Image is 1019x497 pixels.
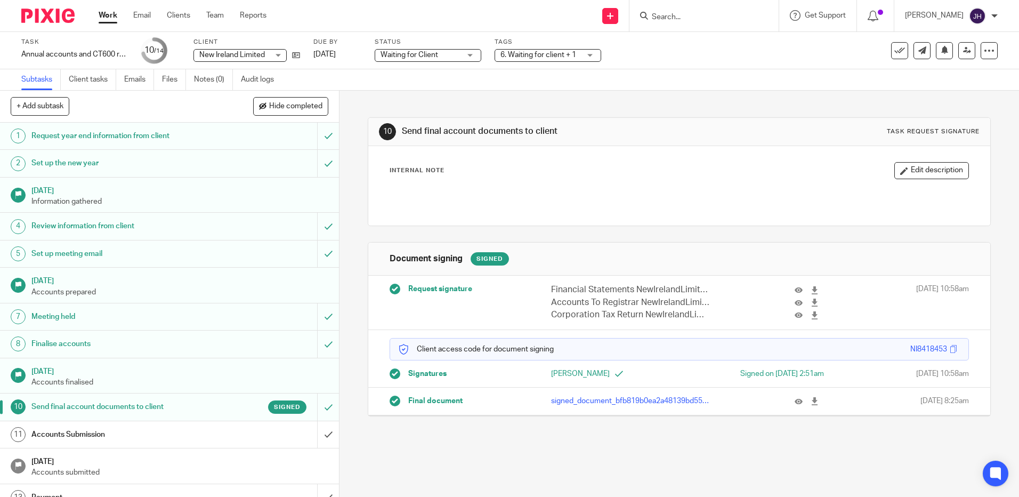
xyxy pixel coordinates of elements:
[31,273,329,286] h1: [DATE]
[21,49,128,60] div: Annual accounts and CT600 return
[199,51,265,59] span: New Ireland Limited
[375,38,481,46] label: Status
[390,166,444,175] p: Internal Note
[551,296,711,309] p: Accounts To Registrar NewIrelandLimited_31122024.pdf
[11,246,26,261] div: 5
[313,38,361,46] label: Due by
[206,10,224,21] a: Team
[11,427,26,442] div: 11
[390,253,463,264] h1: Document signing
[11,219,26,234] div: 4
[408,284,472,294] span: Request signature
[905,10,964,21] p: [PERSON_NAME]
[133,10,151,21] a: Email
[805,12,846,19] span: Get Support
[144,44,164,57] div: 10
[11,399,26,414] div: 10
[551,368,679,379] p: [PERSON_NAME]
[69,69,116,90] a: Client tasks
[910,344,947,355] div: NI8418453
[500,51,576,59] span: 6. Waiting for client + 1
[31,364,329,377] h1: [DATE]
[651,13,747,22] input: Search
[21,38,128,46] label: Task
[31,128,215,144] h1: Request year end information from client
[916,284,969,321] span: [DATE] 10:58am
[31,336,215,352] h1: Finalise accounts
[31,287,329,298] p: Accounts prepared
[240,10,266,21] a: Reports
[471,252,509,266] div: Signed
[31,196,329,207] p: Information gathered
[31,218,215,234] h1: Review information from client
[381,51,438,59] span: Waiting for Client
[11,97,69,115] button: + Add subtask
[11,309,26,324] div: 7
[99,10,117,21] a: Work
[193,38,300,46] label: Client
[269,102,322,111] span: Hide completed
[887,127,980,136] div: Task request signature
[253,97,328,115] button: Hide completed
[194,69,233,90] a: Notes (0)
[11,156,26,171] div: 2
[696,368,824,379] div: Signed on [DATE] 2:51am
[31,399,215,415] h1: Send final account documents to client
[398,344,554,355] p: Client access code for document signing
[969,7,986,25] img: svg%3E
[31,309,215,325] h1: Meeting held
[894,162,969,179] button: Edit description
[21,69,61,90] a: Subtasks
[31,427,215,443] h1: Accounts Submission
[313,51,336,58] span: [DATE]
[408,368,447,379] span: Signatures
[916,368,969,379] span: [DATE] 10:58am
[551,284,711,296] p: Financial Statements NewIrelandLimited_31122024.pdf
[31,377,329,388] p: Accounts finalised
[241,69,282,90] a: Audit logs
[124,69,154,90] a: Emails
[408,396,463,406] span: Final document
[154,48,164,54] small: /14
[31,183,329,196] h1: [DATE]
[551,309,711,321] p: Corporation Tax Return NewIrelandLimited_31122024.pdf
[31,454,329,467] h1: [DATE]
[379,123,396,140] div: 10
[495,38,601,46] label: Tags
[920,396,969,406] span: [DATE] 8:25am
[551,396,711,406] p: signed_document_bfb819b0ea2a48139bd55621c2537c27.pdf
[274,403,301,412] span: Signed
[31,155,215,171] h1: Set up the new year
[11,336,26,351] div: 8
[402,126,702,137] h1: Send final account documents to client
[31,246,215,262] h1: Set up meeting email
[167,10,190,21] a: Clients
[162,69,186,90] a: Files
[21,9,75,23] img: Pixie
[31,467,329,478] p: Accounts submitted
[11,129,26,143] div: 1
